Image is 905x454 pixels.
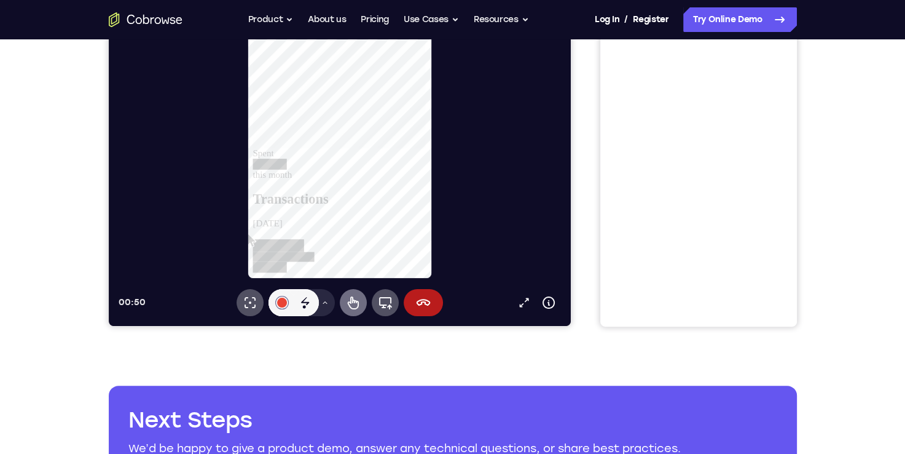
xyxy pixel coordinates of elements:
button: Resources [474,7,529,32]
a: Log In [595,7,619,32]
a: Register [633,7,668,32]
a: About us [308,7,346,32]
span: / [624,12,628,27]
button: Product [248,7,294,32]
a: Try Online Demo [683,7,797,32]
h2: Next Steps [128,405,777,435]
a: Go to the home page [109,12,182,27]
button: Use Cases [404,7,459,32]
a: Pricing [361,7,389,32]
